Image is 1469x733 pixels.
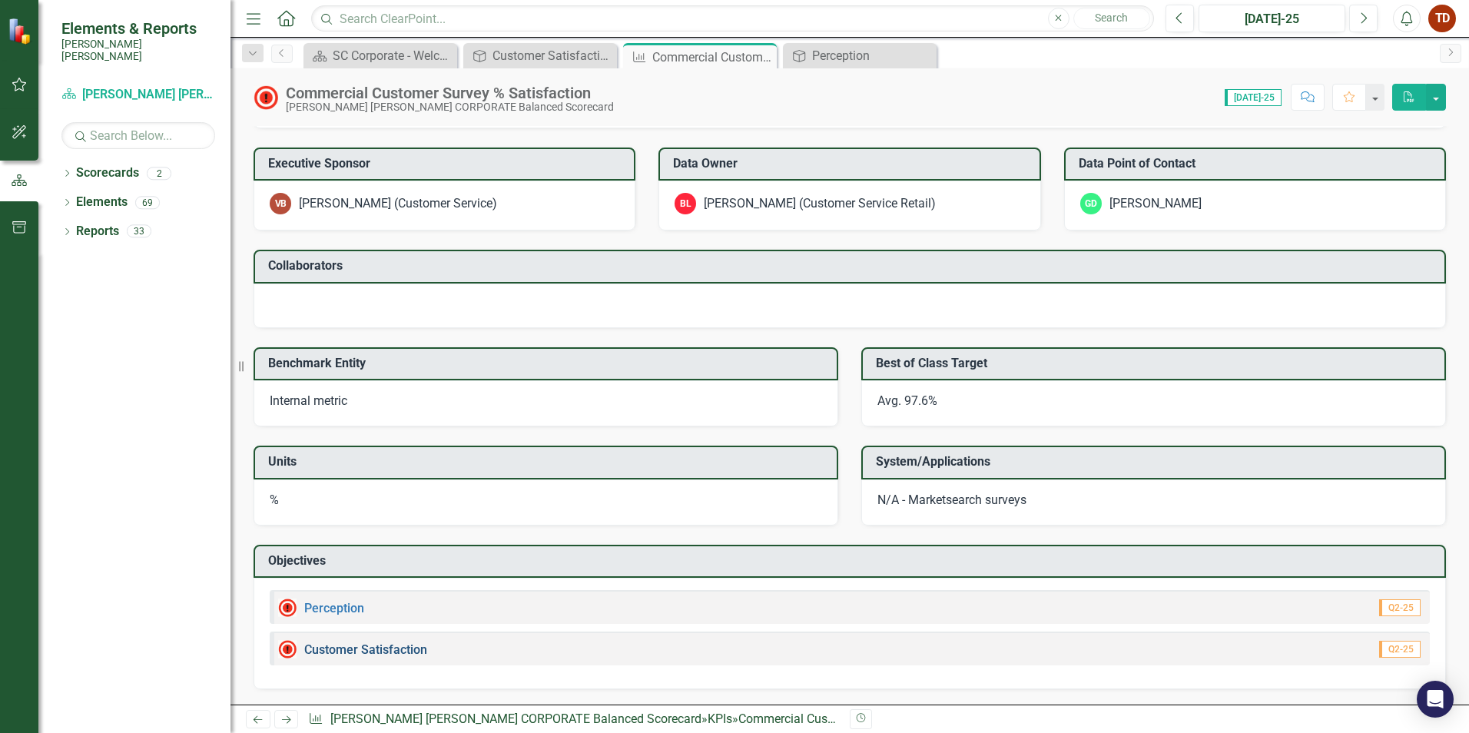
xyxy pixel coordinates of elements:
[127,225,151,238] div: 33
[1379,641,1421,658] span: Q2-25
[268,357,829,370] h3: Benchmark Entity
[467,46,613,65] a: Customer Satisfaction
[876,357,1437,370] h3: Best of Class Target
[333,46,453,65] div: SC Corporate - Welcome to ClearPoint
[304,601,364,615] a: Perception
[270,193,291,214] div: VB
[135,196,160,209] div: 69
[675,193,696,214] div: BL
[492,46,613,65] div: Customer Satisfaction
[268,157,626,171] h3: Executive Sponsor
[286,101,614,113] div: [PERSON_NAME] [PERSON_NAME] CORPORATE Balanced Scorecard
[268,455,829,469] h3: Units
[1417,681,1454,718] div: Open Intercom Messenger
[1095,12,1128,24] span: Search
[877,492,1430,509] div: N/A - Marketsearch surveys
[76,194,128,211] a: Elements
[76,164,139,182] a: Scorecards
[76,223,119,240] a: Reports
[278,599,297,617] img: Not Meeting Target
[311,5,1154,32] input: Search ClearPoint...
[1428,5,1456,32] button: TD
[1079,157,1437,171] h3: Data Point of Contact
[254,85,278,110] img: Not Meeting Target
[61,86,215,104] a: [PERSON_NAME] [PERSON_NAME] CORPORATE Balanced Scorecard
[877,393,1430,410] div: Avg. 97.6%
[738,711,980,726] div: Commercial Customer Survey % Satisfaction​
[876,455,1437,469] h3: System/Applications
[704,195,936,213] div: [PERSON_NAME] (Customer Service Retail)
[652,48,773,67] div: Commercial Customer Survey % Satisfaction​
[268,259,1437,273] h3: Collaborators
[1073,8,1150,29] button: Search
[286,85,614,101] div: Commercial Customer Survey % Satisfaction​
[1225,89,1282,106] span: [DATE]-25
[304,642,427,657] a: Customer Satisfaction
[1204,10,1340,28] div: [DATE]-25
[61,19,215,38] span: Elements & Reports
[1379,599,1421,616] span: Q2-25
[330,711,701,726] a: [PERSON_NAME] [PERSON_NAME] CORPORATE Balanced Scorecard
[1199,5,1345,32] button: [DATE]-25
[147,167,171,180] div: 2
[673,157,1031,171] h3: Data Owner
[1109,195,1202,213] div: [PERSON_NAME]
[270,393,822,410] p: Internal metric​
[308,711,838,728] div: » »
[708,711,732,726] a: KPIs
[270,493,279,507] span: %​
[787,46,933,65] a: Perception
[268,554,1437,568] h3: Objectives
[61,38,215,63] small: [PERSON_NAME] [PERSON_NAME]
[61,122,215,149] input: Search Below...
[278,640,297,658] img: High Alert
[1080,193,1102,214] div: GD
[812,46,933,65] div: Perception
[8,18,35,45] img: ClearPoint Strategy
[299,195,497,213] div: [PERSON_NAME] (Customer Service)
[307,46,453,65] a: SC Corporate - Welcome to ClearPoint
